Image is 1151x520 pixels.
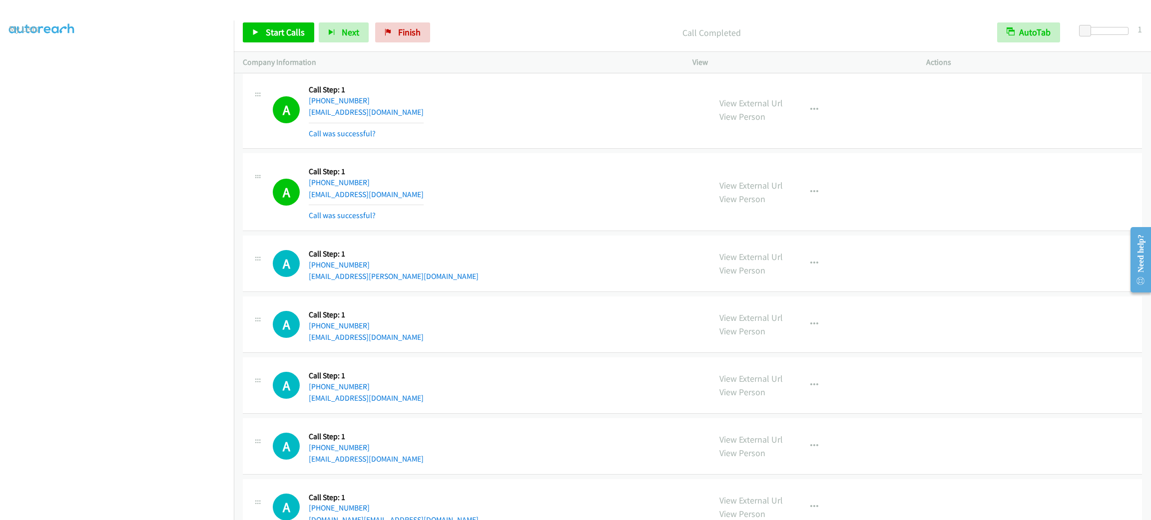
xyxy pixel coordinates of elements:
p: Company Information [243,56,674,68]
div: 1 [1138,22,1142,36]
a: View Person [719,264,765,276]
a: [EMAIL_ADDRESS][DOMAIN_NAME] [309,454,424,464]
button: AutoTab [997,22,1060,42]
p: Actions [926,56,1142,68]
a: [EMAIL_ADDRESS][DOMAIN_NAME] [309,190,424,199]
a: View External Url [719,373,783,384]
span: Finish [398,26,421,38]
h1: A [273,372,300,399]
div: The call is yet to be attempted [273,311,300,338]
h5: Call Step: 1 [309,493,479,503]
a: View External Url [719,312,783,323]
iframe: Resource Center [1122,220,1151,299]
p: View [692,56,908,68]
a: [PHONE_NUMBER] [309,382,370,391]
a: [EMAIL_ADDRESS][PERSON_NAME][DOMAIN_NAME] [309,271,479,281]
a: View External Url [719,495,783,506]
div: The call is yet to be attempted [273,250,300,277]
a: [PHONE_NUMBER] [309,443,370,452]
a: [PHONE_NUMBER] [309,321,370,330]
h1: A [273,250,300,277]
a: View External Url [719,97,783,109]
a: View Person [719,193,765,205]
a: [PHONE_NUMBER] [309,96,370,105]
p: Call Completed [444,26,979,39]
h5: Call Step: 1 [309,371,424,381]
a: Call was successful? [309,129,376,138]
a: View Person [719,111,765,122]
h5: Call Step: 1 [309,310,424,320]
h1: A [273,433,300,460]
h5: Call Step: 1 [309,249,479,259]
a: Finish [375,22,430,42]
a: Call was successful? [309,211,376,220]
h5: Call Step: 1 [309,85,424,95]
a: View External Url [719,434,783,445]
h1: A [273,179,300,206]
a: Start Calls [243,22,314,42]
a: [EMAIL_ADDRESS][DOMAIN_NAME] [309,393,424,403]
a: My Lists [9,23,39,34]
button: Next [319,22,369,42]
h1: A [273,96,300,123]
a: [EMAIL_ADDRESS][DOMAIN_NAME] [309,107,424,117]
a: View Person [719,447,765,459]
iframe: To enrich screen reader interactions, please activate Accessibility in Grammarly extension settings [9,44,234,519]
span: Next [342,26,359,38]
a: [EMAIL_ADDRESS][DOMAIN_NAME] [309,332,424,342]
a: [PHONE_NUMBER] [309,503,370,513]
h5: Call Step: 1 [309,167,424,177]
a: View Person [719,508,765,520]
h1: A [273,311,300,338]
a: View Person [719,386,765,398]
span: Start Calls [266,26,305,38]
a: View Person [719,325,765,337]
a: [PHONE_NUMBER] [309,260,370,269]
h5: Call Step: 1 [309,432,424,442]
a: View External Url [719,251,783,262]
a: [PHONE_NUMBER] [309,178,370,187]
a: View External Url [719,180,783,191]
